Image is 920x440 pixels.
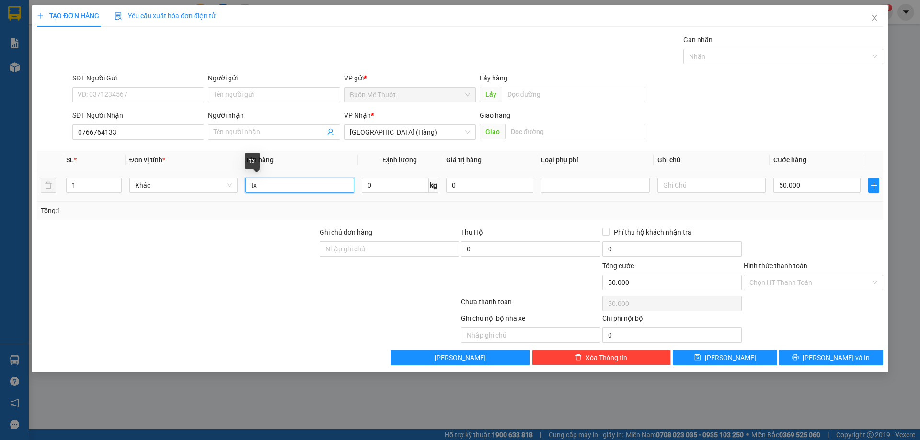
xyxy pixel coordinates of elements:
[245,153,260,169] div: tx
[320,228,372,236] label: Ghi chú đơn hàng
[502,87,645,102] input: Dọc đường
[37,12,99,20] span: TẠO ĐƠN HÀNG
[871,14,878,22] span: close
[446,178,533,193] input: 0
[72,110,204,121] div: SĐT Người Nhận
[435,352,486,363] span: [PERSON_NAME]
[460,296,601,313] div: Chưa thanh toán
[673,350,777,365] button: save[PERSON_NAME]
[532,350,671,365] button: deleteXóa Thông tin
[461,228,483,236] span: Thu Hộ
[129,156,165,164] span: Đơn vị tính
[779,350,883,365] button: printer[PERSON_NAME] và In
[344,73,476,83] div: VP gửi
[446,156,482,164] span: Giá trị hàng
[461,327,600,343] input: Nhập ghi chú
[327,128,334,136] span: user-add
[610,227,695,237] span: Phí thu hộ khách nhận trả
[602,313,742,327] div: Chi phí nội bộ
[575,354,582,361] span: delete
[383,156,417,164] span: Định lượng
[115,12,216,20] span: Yêu cầu xuất hóa đơn điện tử
[654,151,770,169] th: Ghi chú
[41,178,56,193] button: delete
[480,74,507,82] span: Lấy hàng
[803,352,870,363] span: [PERSON_NAME] và In
[461,313,600,327] div: Ghi chú nội bộ nhà xe
[869,181,878,189] span: plus
[320,241,459,257] input: Ghi chú đơn hàng
[208,110,340,121] div: Người nhận
[694,354,701,361] span: save
[350,88,470,102] span: Buôn Mê Thuột
[429,178,438,193] span: kg
[350,125,470,139] span: Đà Nẵng (Hàng)
[683,36,713,44] label: Gán nhãn
[773,156,806,164] span: Cước hàng
[344,112,371,119] span: VP Nhận
[505,124,645,139] input: Dọc đường
[208,73,340,83] div: Người gửi
[245,178,354,193] input: VD: Bàn, Ghế
[586,352,627,363] span: Xóa Thông tin
[66,156,74,164] span: SL
[537,151,653,169] th: Loại phụ phí
[744,262,807,270] label: Hình thức thanh toán
[480,112,510,119] span: Giao hàng
[602,262,634,270] span: Tổng cước
[792,354,799,361] span: printer
[37,12,44,19] span: plus
[115,12,122,20] img: icon
[480,87,502,102] span: Lấy
[41,205,355,216] div: Tổng: 1
[480,124,505,139] span: Giao
[391,350,530,365] button: [PERSON_NAME]
[657,178,766,193] input: Ghi Chú
[868,178,879,193] button: plus
[135,178,232,192] span: Khác
[72,73,204,83] div: SĐT Người Gửi
[705,352,756,363] span: [PERSON_NAME]
[861,5,888,32] button: Close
